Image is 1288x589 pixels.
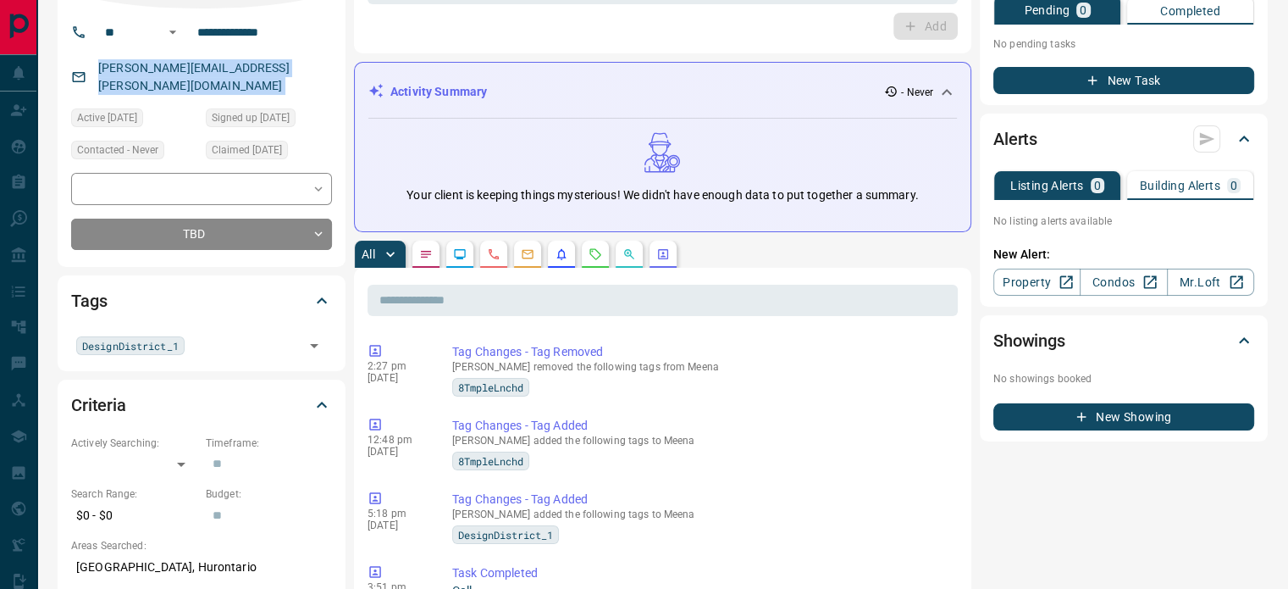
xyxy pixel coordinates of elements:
p: 0 [1230,180,1237,192]
p: Tag Changes - Tag Added [452,491,951,508]
button: New Showing [993,403,1254,431]
span: Active [DATE] [77,109,137,126]
div: Criteria [71,385,332,425]
div: Sun Aug 15 2021 [71,108,197,132]
p: [PERSON_NAME] removed the following tags from Meena [452,361,951,373]
a: [PERSON_NAME][EMAIL_ADDRESS][PERSON_NAME][DOMAIN_NAME] [98,61,290,92]
p: 12:48 pm [368,434,427,446]
p: [DATE] [368,446,427,458]
p: Building Alerts [1140,180,1220,192]
p: - Never [901,85,933,100]
svg: Opportunities [622,247,636,261]
p: 2:27 pm [368,360,427,372]
svg: Requests [589,247,602,261]
p: Search Range: [71,486,197,502]
span: 8TmpleLnchd [458,453,523,470]
div: Alerts [993,119,1254,159]
p: 0 [1080,4,1086,16]
p: Tag Changes - Tag Added [452,417,951,435]
p: [DATE] [368,520,427,531]
p: Activity Summary [390,83,487,101]
h2: Alerts [993,125,1037,153]
p: No pending tasks [993,31,1254,57]
p: 0 [1094,180,1101,192]
p: New Alert: [993,246,1254,264]
div: Activity Summary- Never [368,76,957,108]
p: No showings booked [993,371,1254,386]
span: 8TmpleLnchd [458,379,523,396]
span: Contacted - Never [77,142,158,158]
div: Tags [71,281,332,321]
button: New Task [993,67,1254,94]
p: Your client is keeping things mysterious! We didn't have enough data to put together a summary. [406,186,918,204]
svg: Calls [487,247,500,261]
a: Property [993,269,1081,296]
p: No listing alerts available [993,214,1254,229]
button: Open [163,22,183,42]
span: DesignDistrict_1 [458,526,553,543]
h2: Tags [71,287,107,314]
p: Actively Searching: [71,436,197,451]
svg: Notes [419,247,433,261]
span: Signed up [DATE] [212,109,290,126]
p: [PERSON_NAME] added the following tags to Meena [452,508,951,520]
svg: Emails [521,247,534,261]
p: Task Completed [452,564,951,582]
svg: Agent Actions [656,247,670,261]
div: Sun Aug 15 2021 [206,108,332,132]
p: [GEOGRAPHIC_DATA], Hurontario [71,553,332,581]
p: 5:18 pm [368,508,427,520]
p: [PERSON_NAME] added the following tags to Meena [452,435,951,447]
span: Claimed [DATE] [212,142,282,158]
p: [DATE] [368,372,427,384]
p: All [362,248,375,260]
h2: Criteria [71,392,126,419]
h2: Showings [993,327,1065,354]
div: TBD [71,219,332,250]
div: Showings [993,320,1254,361]
button: Open [302,334,326,358]
p: Tag Changes - Tag Removed [452,343,951,361]
span: DesignDistrict_1 [82,337,179,354]
a: Condos [1080,269,1167,296]
svg: Lead Browsing Activity [453,247,467,261]
a: Mr.Loft [1167,269,1254,296]
p: Timeframe: [206,436,332,451]
p: Pending [1024,4,1070,16]
div: Sun Aug 15 2021 [206,141,332,164]
p: Listing Alerts [1010,180,1084,192]
p: Budget: [206,486,332,502]
p: Areas Searched: [71,538,332,553]
svg: Listing Alerts [555,247,568,261]
p: $0 - $0 [71,502,197,530]
p: Completed [1160,5,1220,17]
